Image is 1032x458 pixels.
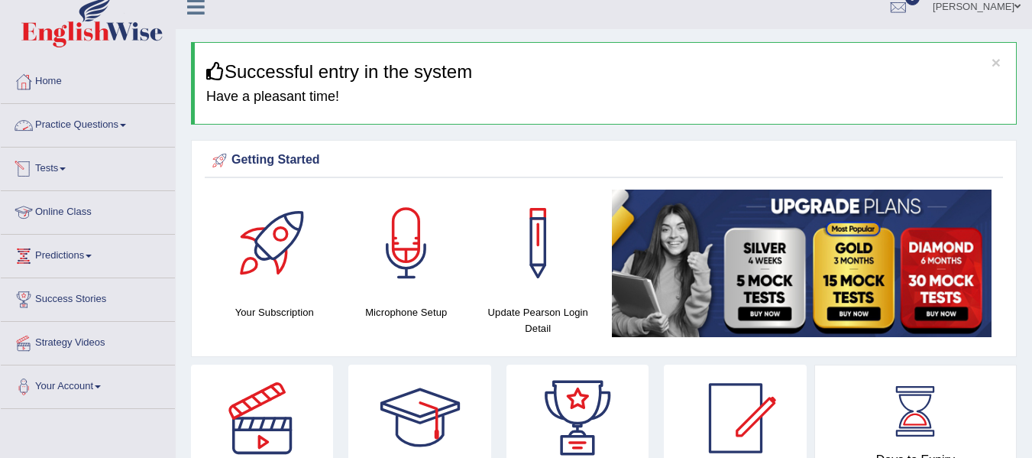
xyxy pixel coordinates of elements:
a: Success Stories [1,278,175,317]
a: Tests [1,148,175,186]
a: Your Account [1,365,175,404]
h4: Your Subscription [216,304,333,320]
h3: Successful entry in the system [206,62,1005,82]
div: Getting Started [209,149,999,172]
a: Home [1,60,175,99]
h4: Update Pearson Login Detail [480,304,597,336]
a: Practice Questions [1,104,175,142]
a: Online Class [1,191,175,229]
img: small5.jpg [612,190,992,337]
button: × [992,54,1001,70]
a: Predictions [1,235,175,273]
a: Strategy Videos [1,322,175,360]
h4: Have a pleasant time! [206,89,1005,105]
h4: Microphone Setup [348,304,465,320]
